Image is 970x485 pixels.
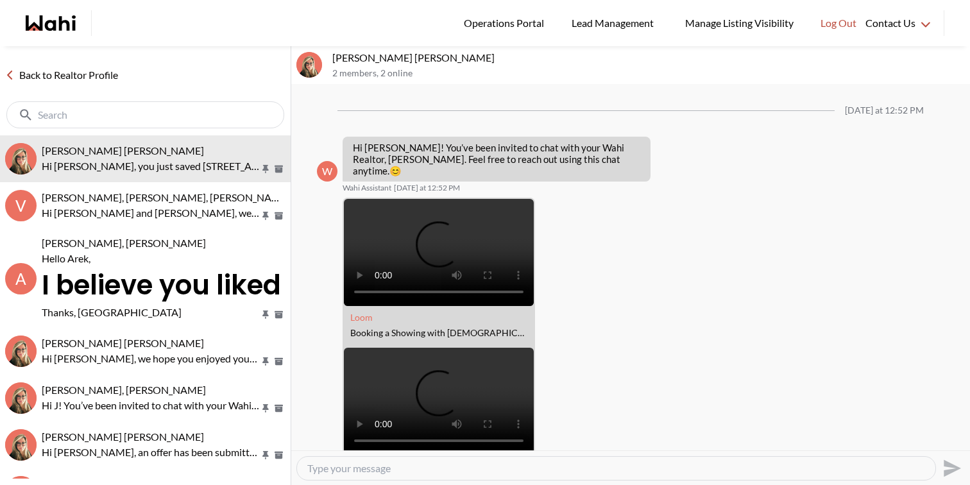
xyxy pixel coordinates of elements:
p: Hi [PERSON_NAME], we hope you enjoyed your showings! Did the properties meet your criteria? What ... [42,351,260,366]
span: 😊 [389,165,402,176]
button: Pin [260,164,271,174]
span: Log Out [821,15,856,31]
div: V [5,190,37,221]
div: Abdul Nafi Sarwari, Barbara [5,429,37,461]
textarea: Type your message [307,462,925,475]
button: Archive [272,356,285,367]
img: M [5,143,37,174]
p: Hello Arek, [42,251,260,266]
span: [PERSON_NAME] [PERSON_NAME] [42,430,204,443]
p: Thanks, [GEOGRAPHIC_DATA] [42,305,260,320]
div: W [317,161,337,182]
button: Archive [272,309,285,320]
span: Operations Portal [464,15,549,31]
span: Manage Listing Visibility [681,15,797,31]
p: 2 members , 2 online [332,68,965,79]
img: A [5,429,37,461]
p: [PERSON_NAME] [PERSON_NAME] [332,51,965,64]
img: M [296,52,322,78]
p: Hi [PERSON_NAME]! You’ve been invited to chat with your Wahi Realtor, [PERSON_NAME]. Feel free to... [353,142,640,176]
span: [PERSON_NAME], [PERSON_NAME] [42,384,206,396]
button: Pin [260,403,271,414]
h2: I believe you liked the properties and enjoyed [DATE] showing. [42,266,285,305]
button: Pin [260,309,271,320]
div: [DATE] at 12:52 PM [845,105,924,116]
button: Send [936,454,965,482]
div: J D, Barbara [5,382,37,414]
span: Wahi Assistant [343,183,391,193]
button: Archive [272,403,285,414]
a: Attachment [350,312,373,323]
button: Pin [260,450,271,461]
span: [PERSON_NAME], [PERSON_NAME], [PERSON_NAME] [42,191,290,203]
span: [PERSON_NAME] [PERSON_NAME] [42,337,204,349]
p: Hi [PERSON_NAME], you just saved [STREET_ADDRESS]. Would you like to book a showing or receive mo... [42,158,260,174]
div: Booking a Showing with [DEMOGRAPHIC_DATA] [350,328,527,339]
div: A [5,263,37,294]
span: [PERSON_NAME] [PERSON_NAME] [42,144,204,157]
p: Hi J! You’ve been invited to chat with your Wahi Realtor, [PERSON_NAME]. Feel free to reach out u... [42,398,260,413]
button: Archive [272,210,285,221]
p: Hi [PERSON_NAME] and [PERSON_NAME], we hope you enjoyed your showings! Did the properties meet yo... [42,205,260,221]
p: Hi [PERSON_NAME], an offer has been submitted for [STREET_ADDRESS]. If you’re still interested in... [42,445,260,460]
span: [PERSON_NAME], [PERSON_NAME] [42,237,206,249]
input: Search [38,108,255,121]
button: Pin [260,356,271,367]
span: Lead Management [572,15,658,31]
button: Archive [272,164,285,174]
div: Meghan DuCille, Barbara [296,52,322,78]
div: Arek Klauza, Barbara [5,336,37,367]
time: 2025-09-21T16:52:28.077Z [394,183,460,193]
img: J [5,382,37,414]
div: Meghan DuCille, Barbara [5,143,37,174]
button: Archive [272,450,285,461]
img: A [5,336,37,367]
button: Pin [260,210,271,221]
a: Wahi homepage [26,15,76,31]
